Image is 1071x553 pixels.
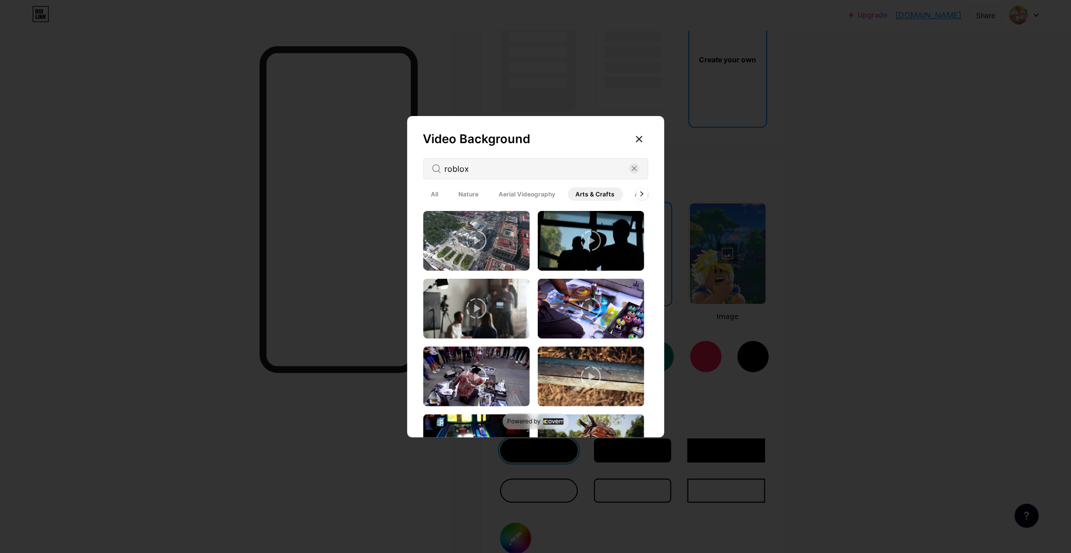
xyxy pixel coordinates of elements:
span: Nature [451,187,487,201]
span: Powered by [508,417,541,425]
span: Architecture [627,187,680,201]
span: Arts & Crafts [568,187,623,201]
input: Search Videos [445,163,629,175]
span: Aerial Videography [491,187,564,201]
span: All [423,187,447,201]
span: Video Background [423,132,531,146]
